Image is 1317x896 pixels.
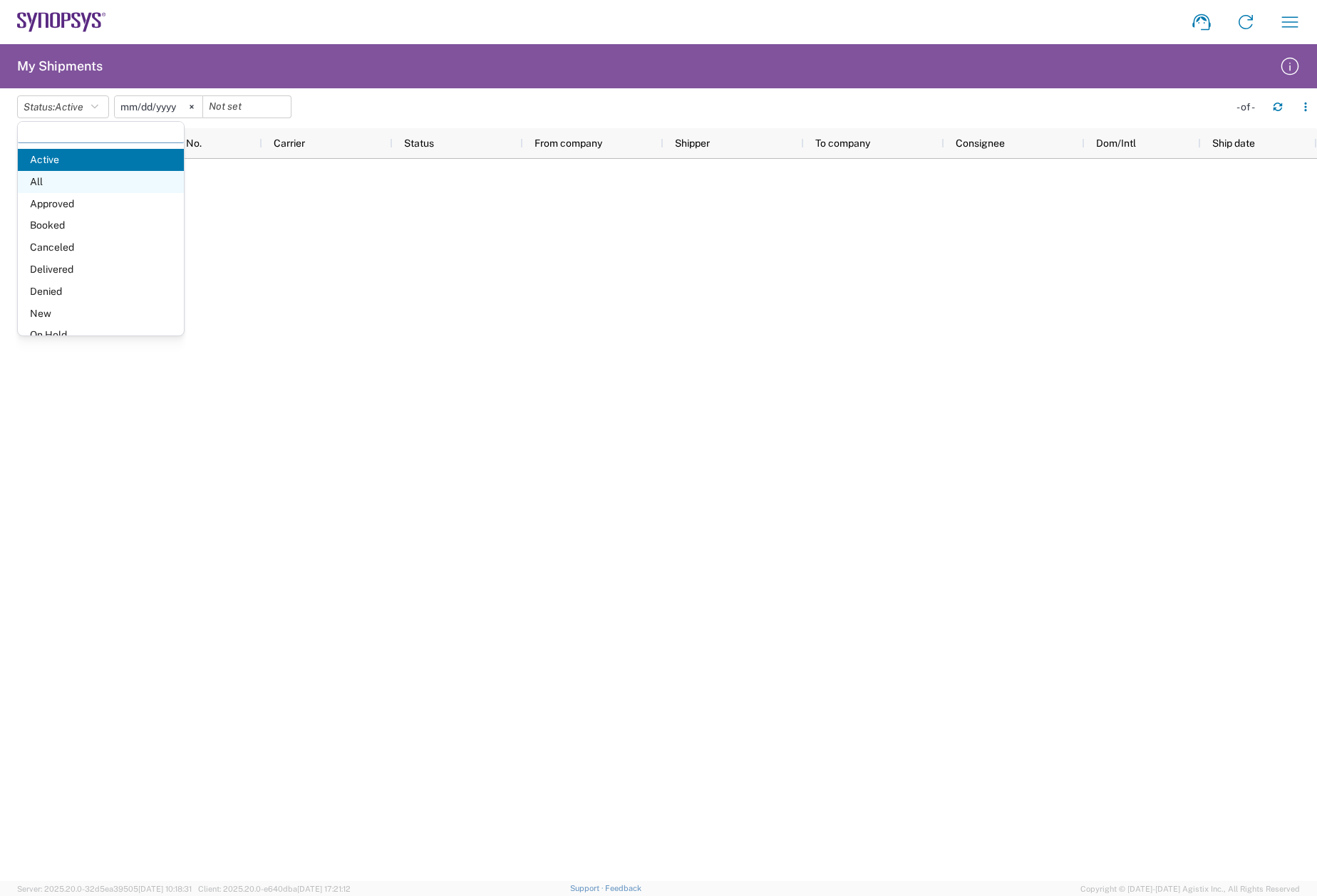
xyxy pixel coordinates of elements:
span: Client: 2025.20.0-e640dba [198,885,351,893]
h2: My Shipments [17,58,103,75]
span: Status [404,137,434,149]
button: Status:Active [17,95,109,118]
span: [DATE] 17:21:12 [297,885,351,893]
span: Booked [18,214,184,236]
span: Active [18,149,184,171]
input: Not set [203,96,291,118]
span: Approved [18,193,184,215]
span: Dom/Intl [1096,137,1136,149]
span: [DATE] 10:18:31 [138,885,192,893]
span: On Hold [18,324,184,346]
span: Delivered [18,259,184,281]
span: Ship date [1212,137,1255,149]
span: Canceled [18,236,184,259]
input: Not set [115,96,202,118]
span: Carrier [274,137,305,149]
span: Consignee [956,137,1005,149]
a: Feedback [605,884,641,892]
span: Copyright © [DATE]-[DATE] Agistix Inc., All Rights Reserved [1080,882,1300,895]
span: Shipper [675,137,710,149]
span: Active [55,101,83,113]
span: New [18,303,184,325]
span: From company [534,137,602,149]
span: All [18,171,184,193]
span: Server: 2025.20.0-32d5ea39505 [17,885,192,893]
span: To company [815,137,870,149]
div: - of - [1236,100,1261,113]
span: Denied [18,281,184,303]
a: Support [570,884,606,892]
